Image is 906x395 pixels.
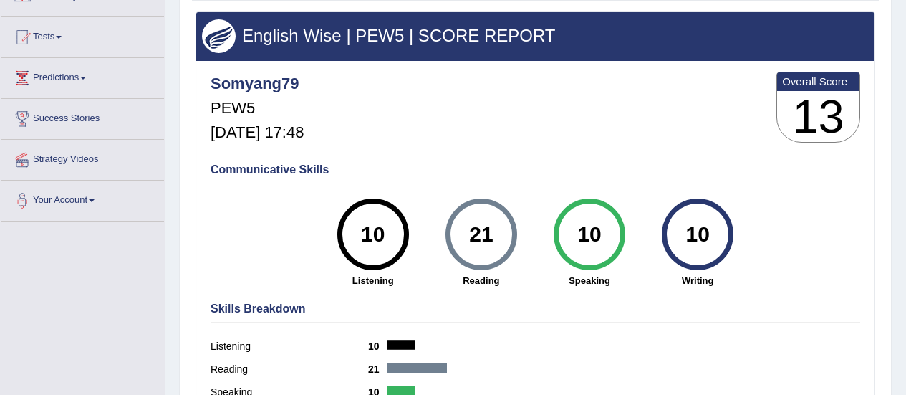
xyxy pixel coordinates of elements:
[211,75,304,92] h4: Somyang79
[326,274,420,287] strong: Listening
[368,341,387,352] b: 10
[211,163,860,176] h4: Communicative Skills
[202,19,236,53] img: wings.png
[202,27,869,45] h3: English Wise | PEW5 | SCORE REPORT
[672,204,724,265] div: 10
[1,17,164,53] a: Tests
[211,362,368,377] label: Reading
[651,274,745,287] strong: Writing
[211,303,860,315] h4: Skills Breakdown
[1,140,164,176] a: Strategy Videos
[211,339,368,354] label: Listening
[782,75,854,87] b: Overall Score
[455,204,507,265] div: 21
[211,100,304,117] h5: PEW5
[1,58,164,94] a: Predictions
[563,204,615,265] div: 10
[434,274,528,287] strong: Reading
[1,181,164,216] a: Your Account
[777,91,859,143] h3: 13
[211,124,304,141] h5: [DATE] 17:48
[368,363,387,375] b: 21
[347,204,399,265] div: 10
[542,274,636,287] strong: Speaking
[1,99,164,135] a: Success Stories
